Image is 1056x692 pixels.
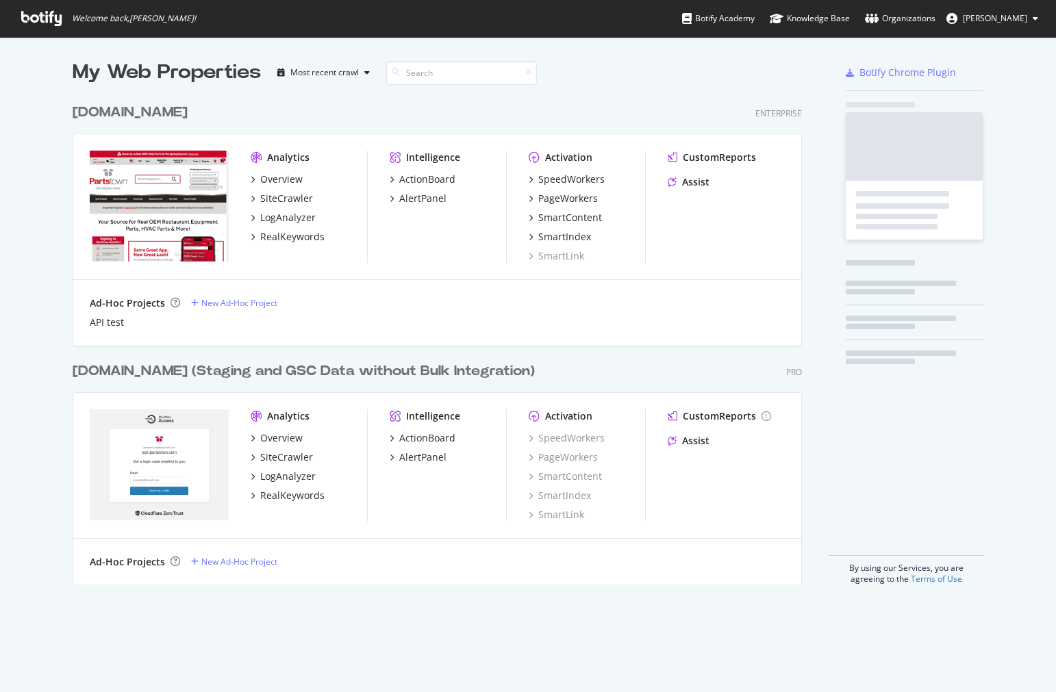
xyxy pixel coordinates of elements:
div: CustomReports [683,151,756,164]
div: Analytics [267,151,310,164]
div: Most recent crawl [290,68,359,77]
div: RealKeywords [260,230,325,244]
a: SiteCrawler [251,450,313,464]
div: RealKeywords [260,489,325,502]
div: Botify Academy [682,12,755,25]
div: Botify Chrome Plugin [859,66,956,79]
input: Search [386,61,537,85]
div: Organizations [865,12,935,25]
a: Botify Chrome Plugin [846,66,956,79]
div: ActionBoard [399,431,455,445]
div: Ad-Hoc Projects [90,555,165,569]
a: ActionBoard [390,431,455,445]
a: SpeedWorkers [529,431,605,445]
a: SmartContent [529,470,602,483]
div: New Ad-Hoc Project [201,556,277,567]
a: AlertPanel [390,450,447,464]
div: SmartIndex [538,230,591,244]
a: Overview [251,431,303,445]
div: New Ad-Hoc Project [201,297,277,309]
a: Overview [251,172,303,186]
div: Knowledge Base [770,12,850,25]
a: SiteCrawler [251,192,313,205]
div: CustomReports [683,409,756,423]
a: New Ad-Hoc Project [191,556,277,567]
a: Assist [668,175,709,189]
a: SmartLink [529,249,584,263]
div: By using our Services, you are agreeing to the [829,555,983,585]
div: grid [73,86,813,585]
a: SmartIndex [529,489,591,502]
div: Intelligence [406,409,460,423]
a: [DOMAIN_NAME] [73,103,193,123]
a: CustomReports [668,409,771,423]
div: LogAnalyzer [260,470,316,483]
button: [PERSON_NAME] [935,8,1049,29]
a: PageWorkers [529,450,598,464]
div: Ad-Hoc Projects [90,296,165,310]
div: Analytics [267,409,310,423]
a: CustomReports [668,151,756,164]
a: LogAnalyzer [251,470,316,483]
div: [DOMAIN_NAME] (Staging and GSC Data without Bulk Integration) [73,361,535,381]
div: Overview [260,172,303,186]
a: SmartIndex [529,230,591,244]
div: Assist [682,175,709,189]
a: RealKeywords [251,230,325,244]
a: Assist [668,434,709,448]
a: PageWorkers [529,192,598,205]
div: Overview [260,431,303,445]
div: AlertPanel [399,192,447,205]
span: murtaza ahmad [963,12,1027,24]
div: Activation [545,409,592,423]
img: partstown.com [90,151,229,261]
div: SiteCrawler [260,450,313,464]
div: PageWorkers [538,192,598,205]
a: SmartLink [529,508,584,522]
div: Pro [786,366,802,378]
div: SpeedWorkers [538,172,605,186]
button: Most recent crawl [272,62,375,84]
a: AlertPanel [390,192,447,205]
img: partstownsecondary.com [90,409,229,520]
div: Assist [682,434,709,448]
a: SpeedWorkers [529,172,605,186]
div: Activation [545,151,592,164]
a: New Ad-Hoc Project [191,297,277,309]
div: ActionBoard [399,172,455,186]
span: Welcome back, [PERSON_NAME] ! [72,13,196,24]
a: ActionBoard [390,172,455,186]
a: API test [90,316,124,329]
div: My Web Properties [73,59,261,86]
a: [DOMAIN_NAME] (Staging and GSC Data without Bulk Integration) [73,361,540,381]
div: Intelligence [406,151,460,164]
div: SiteCrawler [260,192,313,205]
a: LogAnalyzer [251,211,316,225]
a: Terms of Use [911,573,962,585]
div: [DOMAIN_NAME] [73,103,188,123]
div: LogAnalyzer [260,211,316,225]
a: SmartContent [529,211,602,225]
div: SmartContent [538,211,602,225]
div: Enterprise [755,107,802,119]
a: RealKeywords [251,489,325,502]
div: AlertPanel [399,450,447,464]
